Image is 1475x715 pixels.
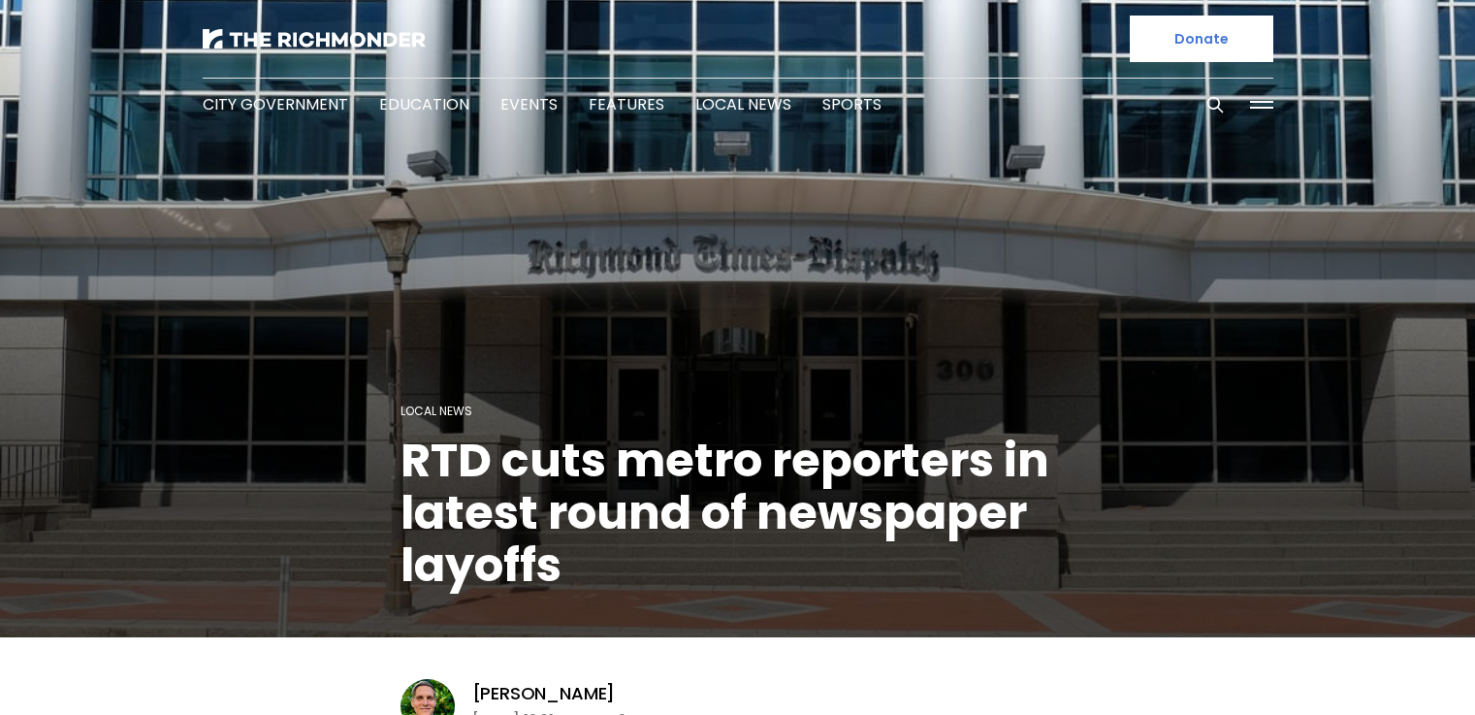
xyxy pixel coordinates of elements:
a: Local News [401,403,472,419]
a: Features [589,93,664,115]
a: Education [379,93,469,115]
a: [PERSON_NAME] [472,682,616,705]
button: Search this site [1201,90,1230,119]
a: Events [500,93,558,115]
h1: RTD cuts metro reporters in latest round of newspaper layoffs [401,435,1075,592]
img: The Richmonder [203,29,426,49]
a: Donate [1130,16,1273,62]
a: Local News [695,93,791,115]
a: Sports [822,93,882,115]
a: City Government [203,93,348,115]
iframe: portal-trigger [1311,620,1475,715]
